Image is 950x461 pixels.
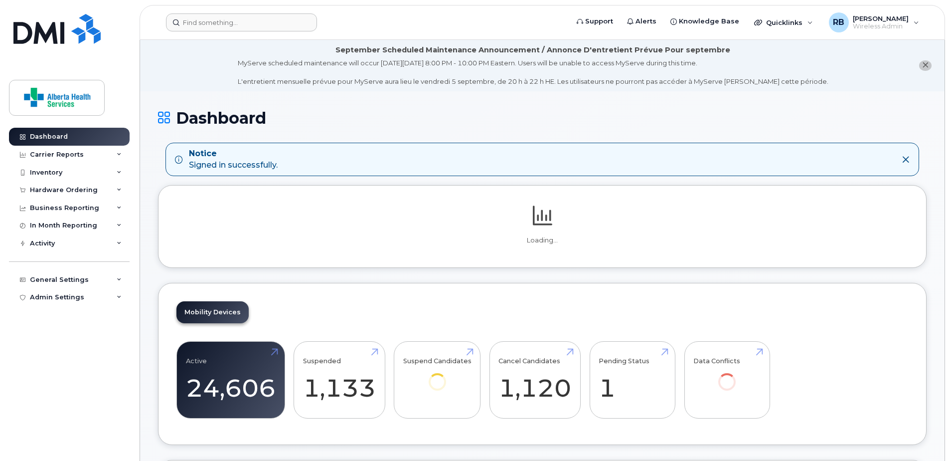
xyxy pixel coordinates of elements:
p: Loading... [176,236,908,245]
a: Cancel Candidates 1,120 [498,347,571,413]
h1: Dashboard [158,109,927,127]
a: Suspend Candidates [403,347,472,405]
div: Signed in successfully. [189,148,278,171]
a: Active 24,606 [186,347,276,413]
a: Data Conflicts [693,347,761,405]
a: Mobility Devices [176,301,249,323]
strong: Notice [189,148,278,160]
div: MyServe scheduled maintenance will occur [DATE][DATE] 8:00 PM - 10:00 PM Eastern. Users will be u... [238,58,828,86]
div: September Scheduled Maintenance Announcement / Annonce D'entretient Prévue Pour septembre [335,45,730,55]
button: close notification [919,60,932,71]
a: Suspended 1,133 [303,347,376,413]
a: Pending Status 1 [599,347,666,413]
